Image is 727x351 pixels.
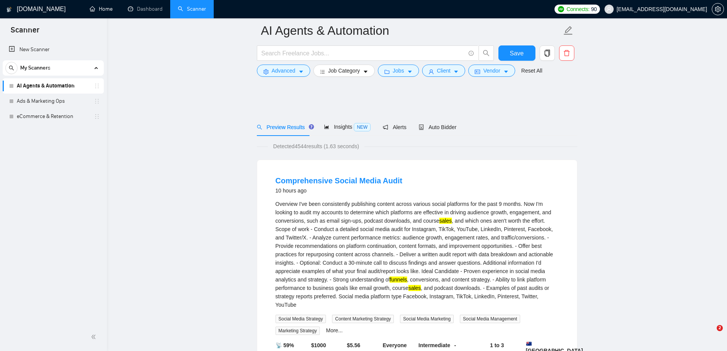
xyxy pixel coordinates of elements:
button: idcardVendorcaret-down [468,65,515,77]
span: Scanner [5,24,45,40]
iframe: Intercom live chat [701,325,719,343]
span: edit [563,26,573,36]
button: search [479,45,494,61]
li: My Scanners [3,60,104,124]
span: caret-down [363,69,368,74]
span: Vendor [483,66,500,75]
span: search [479,50,493,57]
span: Detected 4544 results (1.63 seconds) [268,142,364,150]
span: search [6,65,17,71]
button: Save [498,45,535,61]
a: eCommerce & Retention [17,109,89,124]
span: user [429,69,434,74]
span: Alerts [383,124,406,130]
span: Auto Bidder [419,124,456,130]
a: dashboardDashboard [128,6,163,12]
button: copy [540,45,555,61]
span: Social Media Marketing [400,315,454,323]
span: bars [320,69,325,74]
a: Reset All [521,66,542,75]
a: More... [326,327,343,333]
b: Everyone [383,342,407,348]
button: settingAdvancedcaret-down [257,65,310,77]
a: New Scanner [9,42,98,57]
span: Advanced [272,66,295,75]
span: robot [419,125,424,130]
span: holder [94,113,100,120]
span: Preview Results [257,124,312,130]
span: caret-down [298,69,304,74]
a: setting [712,6,724,12]
span: caret-down [407,69,413,74]
b: 📡 59% [276,342,294,348]
b: - [454,342,456,348]
span: caret-down [503,69,509,74]
a: searchScanner [178,6,206,12]
a: homeHome [90,6,113,12]
img: 🇦🇺 [526,341,532,346]
span: folder [384,69,390,74]
span: delete [559,50,574,57]
img: upwork-logo.png [558,6,564,12]
button: folderJobscaret-down [378,65,419,77]
button: setting [712,3,724,15]
span: Job Category [328,66,360,75]
span: idcard [475,69,480,74]
span: user [606,6,612,12]
span: Connects: [566,5,589,13]
img: logo [6,3,12,16]
span: setting [712,6,724,12]
mark: funnels [390,277,407,283]
button: barsJob Categorycaret-down [313,65,375,77]
span: area-chart [324,124,329,129]
span: search [257,125,262,130]
div: 10 hours ago [276,186,403,195]
span: Social Media Strategy [276,315,326,323]
span: 90 [591,5,597,13]
button: search [5,62,18,74]
span: copy [540,50,555,57]
mark: sales [408,285,421,291]
li: New Scanner [3,42,104,57]
span: Save [510,49,524,58]
b: Intermediate [419,342,450,348]
span: NEW [354,123,371,131]
span: 2 [717,325,723,331]
span: caret-down [453,69,459,74]
span: Jobs [393,66,404,75]
b: $ 5.56 [347,342,360,348]
b: $ 1000 [311,342,326,348]
a: Comprehensive Social Media Audit [276,176,403,185]
span: Client [437,66,451,75]
button: userClientcaret-down [422,65,466,77]
mark: sales [439,218,452,224]
span: Marketing Strategy [276,327,320,335]
span: holder [94,98,100,104]
span: info-circle [469,51,474,56]
span: Social Media Management [460,315,520,323]
span: My Scanners [20,60,50,76]
a: Ads & Marketing Ops [17,94,89,109]
button: delete [559,45,574,61]
span: notification [383,125,388,130]
div: Tooltip anchor [308,123,315,130]
input: Scanner name... [261,21,562,40]
span: double-left [91,333,98,341]
div: Overview I've been consistently publishing content across various social platforms for the past 9... [276,200,559,309]
span: Insights [324,124,371,130]
input: Search Freelance Jobs... [261,49,465,58]
a: AI Agents & Automation [17,78,89,94]
span: Content Marketing Strategy [332,315,394,323]
span: holder [94,83,100,89]
span: setting [263,69,269,74]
